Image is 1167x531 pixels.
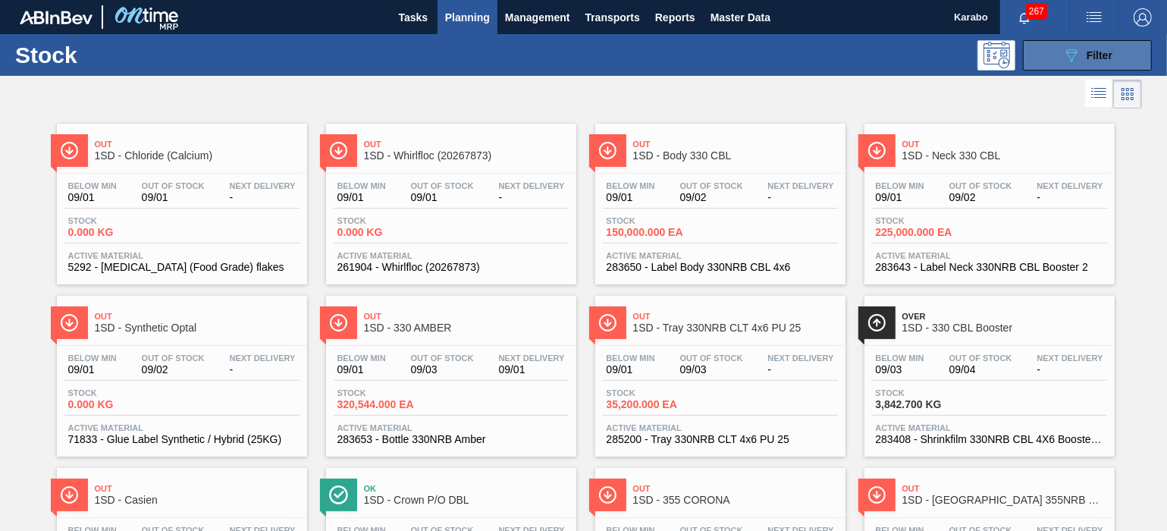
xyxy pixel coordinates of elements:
span: Out [633,140,838,149]
span: 1SD - 355 CORONA [633,495,838,506]
div: List Vision [1085,80,1113,108]
span: 3,842.700 KG [876,399,982,410]
span: Out [364,140,569,149]
span: Transports [585,8,640,27]
img: Ícone [867,313,886,332]
button: Notifications [1000,7,1049,28]
span: 283408 - Shrinkfilm 330NRB CBL 4X6 Booster 2 [876,434,1103,445]
span: 1SD - Body 330 CBL [633,150,838,162]
span: 09/03 [411,364,474,375]
span: Stock [68,388,174,397]
span: Below Min [876,181,924,190]
img: Ícone [60,141,79,160]
span: Stock [68,216,174,225]
span: 09/01 [68,364,117,375]
span: 09/01 [68,192,117,203]
span: Out Of Stock [142,353,205,363]
span: - [230,364,296,375]
span: 1SD - 330 CBL Booster [902,322,1107,334]
span: Below Min [337,181,386,190]
span: 320,544.000 EA [337,399,444,410]
span: Reports [655,8,695,27]
span: 1SD - Crown P/O DBL [364,495,569,506]
span: Out Of Stock [949,181,1012,190]
span: Management [505,8,570,27]
span: Out Of Stock [680,181,743,190]
button: Filter [1023,40,1152,71]
img: Ícone [329,485,348,504]
span: Stock [607,388,713,397]
img: Ícone [598,141,617,160]
span: 09/01 [337,364,386,375]
span: Out Of Stock [680,353,743,363]
span: Below Min [337,353,386,363]
span: Below Min [68,181,117,190]
span: 09/01 [876,192,924,203]
span: Next Delivery [1037,181,1103,190]
span: 09/01 [607,364,655,375]
span: Out [902,484,1107,493]
span: Next Delivery [230,181,296,190]
span: Active Material [607,423,834,432]
img: Ícone [598,485,617,504]
span: Out [633,312,838,321]
img: userActions [1085,8,1103,27]
span: - [1037,192,1103,203]
span: Master Data [711,8,770,27]
span: Below Min [876,353,924,363]
span: Ok [364,484,569,493]
span: Filter [1087,49,1112,61]
span: 150,000.000 EA [607,227,713,238]
div: Programming: no user selected [977,40,1015,71]
img: Ícone [598,313,617,332]
img: Ícone [60,485,79,504]
span: Next Delivery [1037,353,1103,363]
span: Out Of Stock [411,353,474,363]
span: Next Delivery [768,353,834,363]
span: Out [95,312,300,321]
span: Out [95,484,300,493]
span: Stock [876,216,982,225]
div: Card Vision [1113,80,1142,108]
span: 09/04 [949,364,1012,375]
span: 283653 - Bottle 330NRB Amber [337,434,565,445]
span: Active Material [68,251,296,260]
a: ÍconeOut1SD - Chloride (Calcium)Below Min09/01Out Of Stock09/01Next Delivery-Stock0.000 KGActive ... [45,112,315,284]
span: 09/03 [680,364,743,375]
span: - [768,192,834,203]
span: 261904 - Whirlfloc (20267873) [337,262,565,273]
span: 225,000.000 EA [876,227,982,238]
span: 1SD - Tray 330NRB CLT 4x6 PU 25 [633,322,838,334]
span: Over [902,312,1107,321]
img: Logout [1134,8,1152,27]
a: ÍconeOut1SD - Body 330 CBLBelow Min09/01Out Of Stock09/02Next Delivery-Stock150,000.000 EAActive ... [584,112,853,284]
span: 0.000 KG [337,227,444,238]
span: 1SD - Whirlfloc (20267873) [364,150,569,162]
span: Stock [337,388,444,397]
span: - [230,192,296,203]
span: Out [633,484,838,493]
span: Stock [337,216,444,225]
span: Next Delivery [499,181,565,190]
span: 09/02 [142,364,205,375]
h1: Stock [15,46,233,64]
span: 1SD - Neck 330 CBL [902,150,1107,162]
a: ÍconeOut1SD - Whirlfloc (20267873)Below Min09/01Out Of Stock09/01Next Delivery-Stock0.000 KGActiv... [315,112,584,284]
a: ÍconeOut1SD - 330 AMBERBelow Min09/01Out Of Stock09/03Next Delivery09/01Stock320,544.000 EAActive... [315,284,584,457]
span: 09/01 [142,192,205,203]
span: 71833 - Glue Label Synthetic / Hybrid (25KG) [68,434,296,445]
span: 35,200.000 EA [607,399,713,410]
span: Active Material [68,423,296,432]
span: Out Of Stock [411,181,474,190]
span: 0.000 KG [68,227,174,238]
span: Out [364,312,569,321]
a: ÍconeOut1SD - Synthetic OptalBelow Min09/01Out Of Stock09/02Next Delivery-Stock0.000 KGActive Mat... [45,284,315,457]
img: Ícone [329,313,348,332]
span: Below Min [68,353,117,363]
span: 1SD - Carton 355NRB Corona (VBI) [902,495,1107,506]
span: 09/03 [876,364,924,375]
span: Stock [876,388,982,397]
span: Below Min [607,353,655,363]
span: 283643 - Label Neck 330NRB CBL Booster 2 [876,262,1103,273]
span: 09/01 [607,192,655,203]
